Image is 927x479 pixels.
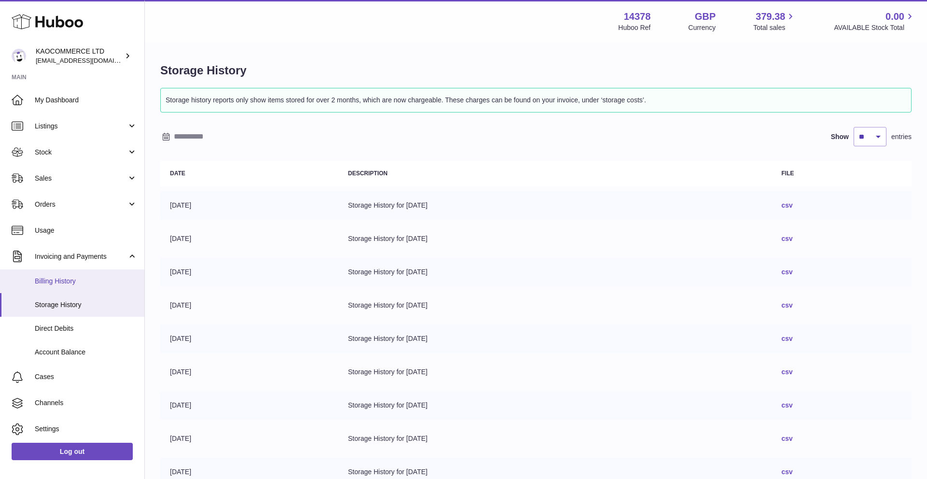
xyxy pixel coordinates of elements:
a: csv [782,401,793,409]
a: 0.00 AVAILABLE Stock Total [834,10,915,32]
span: Direct Debits [35,324,137,333]
span: 0.00 [885,10,904,23]
strong: Date [170,170,185,177]
label: Show [831,132,849,141]
strong: 14378 [624,10,651,23]
a: 379.38 Total sales [753,10,796,32]
span: Total sales [753,23,796,32]
span: Stock [35,148,127,157]
a: csv [782,435,793,442]
td: Storage History for [DATE] [338,258,772,286]
td: [DATE] [160,191,338,220]
span: Orders [35,200,127,209]
div: KAOCOMMERCE LTD [36,47,123,65]
a: csv [782,201,793,209]
a: csv [782,468,793,476]
td: [DATE] [160,225,338,253]
span: 379.38 [756,10,785,23]
span: Sales [35,174,127,183]
td: [DATE] [160,391,338,420]
a: csv [782,335,793,342]
span: [EMAIL_ADDRESS][DOMAIN_NAME] [36,56,142,64]
td: [DATE] [160,258,338,286]
strong: File [782,170,794,177]
td: Storage History for [DATE] [338,324,772,353]
span: My Dashboard [35,96,137,105]
a: Log out [12,443,133,460]
a: csv [782,268,793,276]
td: Storage History for [DATE] [338,424,772,453]
strong: GBP [695,10,716,23]
a: csv [782,368,793,376]
span: Cases [35,372,137,381]
span: Invoicing and Payments [35,252,127,261]
span: Account Balance [35,348,137,357]
span: Usage [35,226,137,235]
td: Storage History for [DATE] [338,391,772,420]
span: Billing History [35,277,137,286]
td: [DATE] [160,424,338,453]
span: Channels [35,398,137,408]
span: AVAILABLE Stock Total [834,23,915,32]
a: csv [782,301,793,309]
span: Storage History [35,300,137,310]
h1: Storage History [160,63,912,78]
span: Settings [35,424,137,434]
td: Storage History for [DATE] [338,291,772,320]
img: hello@lunera.co.uk [12,49,26,63]
td: [DATE] [160,324,338,353]
p: Storage history reports only show items stored for over 2 months, which are now chargeable. These... [166,93,906,107]
span: entries [891,132,912,141]
a: csv [782,235,793,242]
td: Storage History for [DATE] [338,191,772,220]
td: [DATE] [160,358,338,386]
td: Storage History for [DATE] [338,225,772,253]
div: Currency [688,23,716,32]
td: Storage History for [DATE] [338,358,772,386]
strong: Description [348,170,388,177]
span: Listings [35,122,127,131]
div: Huboo Ref [618,23,651,32]
td: [DATE] [160,291,338,320]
